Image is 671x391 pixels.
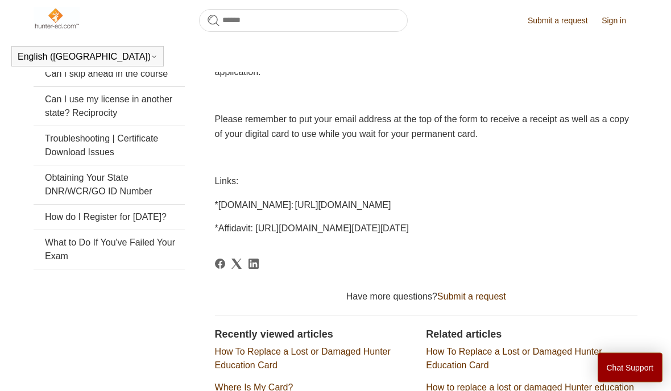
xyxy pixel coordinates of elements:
input: Search [199,9,408,32]
a: LinkedIn [248,259,259,269]
h2: Related articles [426,327,637,343]
a: Submit a request [437,292,506,302]
h2: Recently viewed articles [215,327,415,343]
svg: Share this page on X Corp [231,259,242,269]
button: English ([GEOGRAPHIC_DATA]) [18,52,158,62]
svg: Share this page on Facebook [215,259,225,269]
img: Hunter-Ed Help Center home page [34,7,80,30]
a: How do I Register for [DATE]? [34,205,185,230]
span: Please remember to put your email address at the top of the form to receive a receipt as well as ... [215,115,629,139]
span: *Affidavit: [URL][DOMAIN_NAME][DATE][DATE] [215,224,409,234]
a: X Corp [231,259,242,269]
a: Submit a request [528,15,599,27]
svg: Share this page on LinkedIn [248,259,259,269]
a: How To Replace a Lost or Damaged Hunter Education Card [426,347,602,371]
a: How To Replace a Lost or Damaged Hunter Education Card [215,347,391,371]
a: Can I skip ahead in the course [34,62,185,87]
a: Can I use my license in another state? Reciprocity [34,88,185,126]
span: *[DOMAIN_NAME]: [URL][DOMAIN_NAME] [215,201,391,210]
a: What to Do If You've Failed Your Exam [34,231,185,269]
span: Links: [215,177,239,186]
a: Obtaining Your State DNR/WCR/GO ID Number [34,166,185,205]
a: Troubleshooting | Certificate Download Issues [34,127,185,165]
a: Sign in [602,15,637,27]
a: Facebook [215,259,225,269]
div: Have more questions? [215,290,637,304]
button: Chat Support [598,353,663,382]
